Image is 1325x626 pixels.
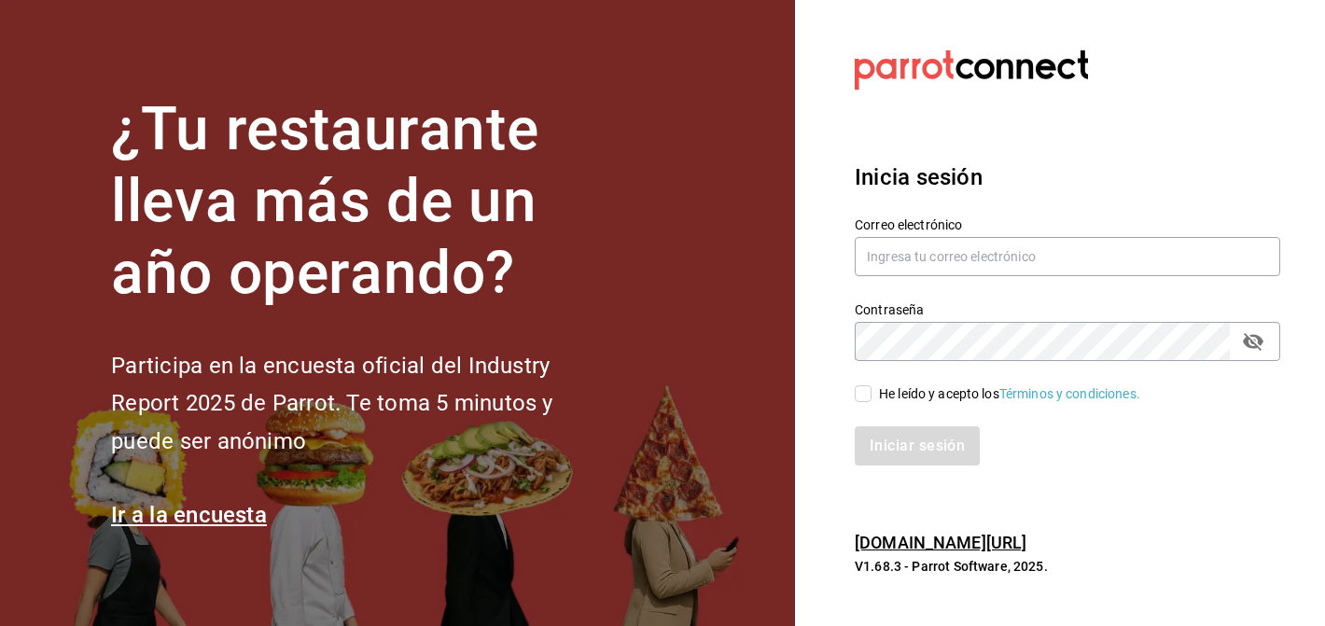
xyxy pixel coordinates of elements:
label: Correo electrónico [855,218,1280,231]
label: Contraseña [855,303,1280,316]
h1: ¿Tu restaurante lleva más de un año operando? [111,94,615,309]
h3: Inicia sesión [855,160,1280,194]
input: Ingresa tu correo electrónico [855,237,1280,276]
div: He leído y acepto los [879,384,1140,404]
p: V1.68.3 - Parrot Software, 2025. [855,557,1280,576]
a: [DOMAIN_NAME][URL] [855,533,1026,552]
a: Términos y condiciones. [999,386,1140,401]
a: Ir a la encuesta [111,502,267,528]
button: passwordField [1237,326,1269,357]
h2: Participa en la encuesta oficial del Industry Report 2025 de Parrot. Te toma 5 minutos y puede se... [111,347,615,461]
